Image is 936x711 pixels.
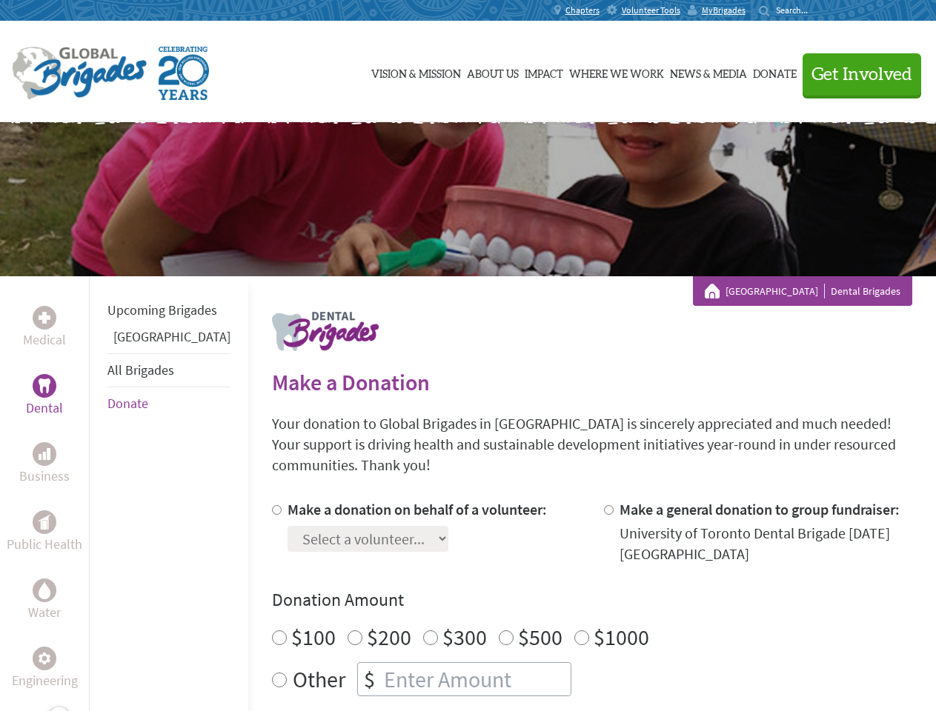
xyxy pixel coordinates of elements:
[594,623,649,651] label: $1000
[620,523,912,564] div: University of Toronto Dental Brigade [DATE] [GEOGRAPHIC_DATA]
[12,47,147,100] img: Global Brigades Logo
[107,301,217,318] a: Upcoming Brigades
[293,662,345,696] label: Other
[272,588,912,612] h4: Donation Amount
[23,330,66,350] p: Medical
[569,35,664,109] a: Where We Work
[39,448,50,460] img: Business
[518,623,562,651] label: $500
[467,35,519,109] a: About Us
[26,398,63,418] p: Dental
[803,53,921,96] button: Get Involved
[107,294,230,327] li: Upcoming Brigades
[107,387,230,420] li: Donate
[272,312,379,351] img: logo-dental.png
[7,534,82,555] p: Public Health
[19,466,70,487] p: Business
[33,306,56,330] div: Medical
[272,413,912,475] p: Your donation to Global Brigades in [GEOGRAPHIC_DATA] is sincerely appreciated and much needed! Y...
[26,374,63,418] a: DentalDental
[670,35,747,109] a: News & Media
[442,623,487,651] label: $300
[291,623,336,651] label: $100
[39,652,50,664] img: Engineering
[702,4,746,16] span: MyBrigades
[33,442,56,466] div: Business
[33,374,56,398] div: Dental
[107,327,230,353] li: Panama
[33,510,56,534] div: Public Health
[107,353,230,387] li: All Brigades
[7,510,82,555] a: Public HealthPublic Health
[371,35,461,109] a: Vision & Mission
[39,312,50,324] img: Medical
[620,500,900,518] label: Make a general donation to group fundraiser:
[19,442,70,487] a: BusinessBusiness
[28,578,61,623] a: WaterWater
[622,4,680,16] span: Volunteer Tools
[776,4,818,16] input: Search...
[159,47,209,100] img: Global Brigades Celebrating 20 Years
[107,361,174,378] a: All Brigades
[113,328,230,345] a: [GEOGRAPHIC_DATA]
[33,647,56,670] div: Engineering
[753,35,797,109] a: Donate
[272,369,912,395] h2: Make a Donation
[39,515,50,530] img: Public Health
[39,581,50,598] img: Water
[525,35,563,109] a: Impact
[565,4,600,16] span: Chapters
[107,395,148,412] a: Donate
[705,284,900,298] div: Dental Brigades
[12,647,78,691] a: EngineeringEngineering
[288,500,547,518] label: Make a donation on behalf of a volunteer:
[39,378,50,393] img: Dental
[12,670,78,691] p: Engineering
[23,306,66,350] a: MedicalMedical
[28,602,61,623] p: Water
[811,66,912,84] span: Get Involved
[358,663,381,695] div: $
[381,663,571,695] input: Enter Amount
[367,623,411,651] label: $200
[726,284,825,298] a: [GEOGRAPHIC_DATA]
[33,578,56,602] div: Water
